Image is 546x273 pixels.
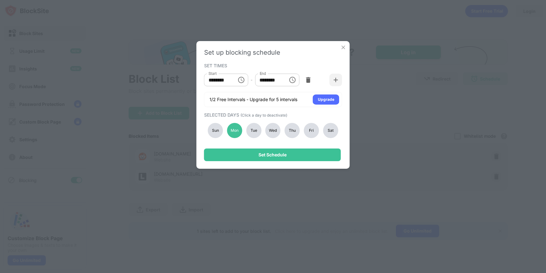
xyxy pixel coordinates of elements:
[204,63,341,68] div: SET TIMES
[259,71,266,76] label: End
[246,123,261,138] div: Tue
[227,123,242,138] div: Mon
[240,113,287,118] span: (Click a day to deactivate)
[258,152,287,157] div: Set Schedule
[251,76,252,83] div: -
[209,96,297,103] div: 1/2 Free Intervals - Upgrade for 5 intervals
[209,71,217,76] label: Start
[285,123,300,138] div: Thu
[204,112,341,118] div: SELECTED DAYS
[304,123,319,138] div: Fri
[323,123,338,138] div: Sat
[286,74,299,86] button: Choose time, selected time is 2:45 PM
[318,96,334,103] div: Upgrade
[340,44,347,51] img: x-button.svg
[235,74,247,86] button: Choose time, selected time is 8:00 AM
[265,123,281,138] div: Wed
[208,123,223,138] div: Sun
[204,49,342,56] div: Set up blocking schedule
